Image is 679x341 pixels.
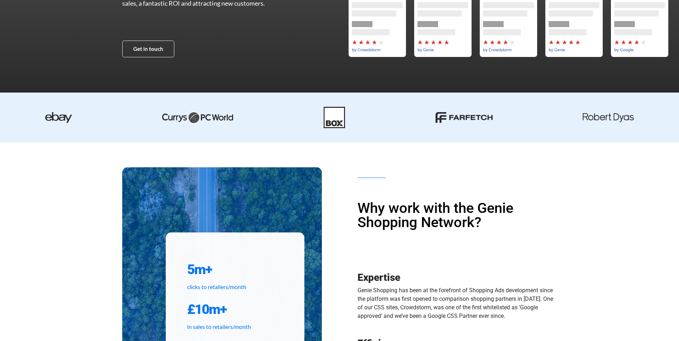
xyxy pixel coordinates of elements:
[187,301,283,318] h2: £10m+
[357,201,557,230] h1: Why work with the Genie Shopping Network?
[122,41,174,57] a: Get in touch
[583,113,634,122] img: robert dyas
[133,46,163,52] span: Get in touch
[187,322,283,331] p: in sales to retailers/month
[187,261,283,278] h2: 5m+
[45,112,72,123] img: ebay-dark
[357,272,400,283] span: Expertise
[324,107,345,128] img: Box-01
[187,283,283,291] p: clicks to retailers/month
[357,286,557,320] p: Genie Shopping has been at the forefront of Shopping Ads development since the platform was first...
[436,112,493,123] img: farfetch-01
